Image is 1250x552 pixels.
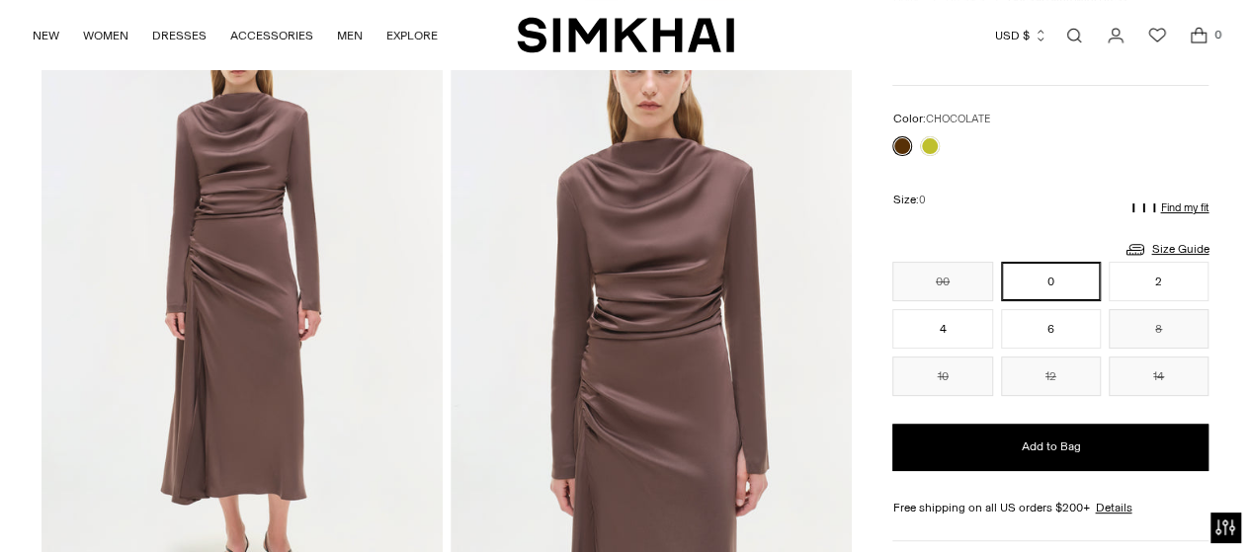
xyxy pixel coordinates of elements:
[892,356,992,396] button: 10
[892,424,1208,471] button: Add to Bag
[517,16,734,54] a: SIMKHAI
[1179,16,1218,55] a: Open cart modal
[152,14,207,57] a: DRESSES
[1124,237,1208,262] a: Size Guide
[1096,16,1135,55] a: Go to the account page
[892,262,992,301] button: 00
[892,110,989,128] label: Color:
[1001,309,1101,349] button: 6
[1137,16,1177,55] a: Wishlist
[16,477,199,536] iframe: Sign Up via Text for Offers
[337,14,363,57] a: MEN
[1109,309,1208,349] button: 8
[1001,262,1101,301] button: 0
[1001,356,1101,396] button: 12
[892,309,992,349] button: 4
[1109,356,1208,396] button: 14
[33,14,59,57] a: NEW
[230,14,313,57] a: ACCESSORIES
[892,191,925,209] label: Size:
[1054,16,1094,55] a: Open search modal
[1021,438,1080,455] span: Add to Bag
[892,499,1208,516] div: Free shipping on all US orders $200+
[386,14,438,57] a: EXPLORE
[83,14,128,57] a: WOMEN
[918,194,925,206] span: 0
[1208,26,1226,43] span: 0
[995,14,1047,57] button: USD $
[1109,262,1208,301] button: 2
[925,113,989,125] span: CHOCOLATE
[1095,499,1131,516] a: Details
